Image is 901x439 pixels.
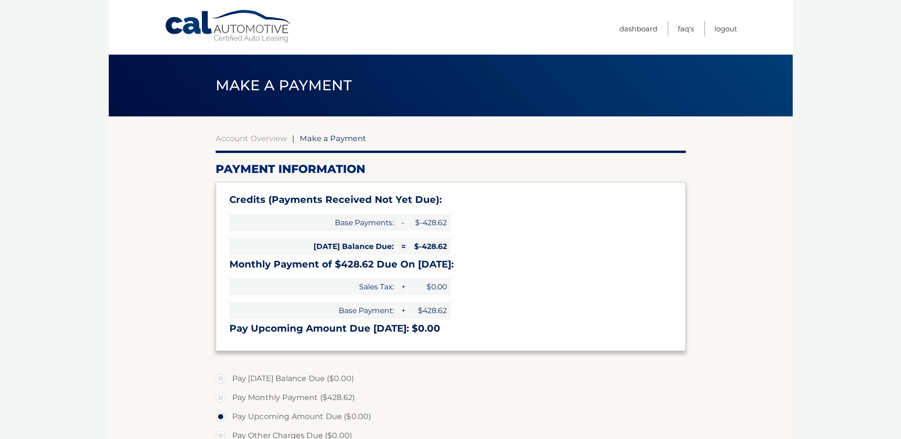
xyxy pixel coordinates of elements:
[216,388,686,407] label: Pay Monthly Payment ($428.62)
[229,238,398,255] span: [DATE] Balance Due:
[714,21,737,37] a: Logout
[300,134,366,143] span: Make a Payment
[408,278,451,295] span: $0.00
[408,238,451,255] span: $-428.62
[229,302,398,319] span: Base Payment:
[398,278,408,295] span: +
[216,407,686,426] label: Pay Upcoming Amount Due ($0.00)
[229,214,398,231] span: Base Payments:
[408,302,451,319] span: $428.62
[408,214,451,231] span: $-428.62
[678,21,694,37] a: FAQ's
[292,134,294,143] span: |
[229,323,672,334] h3: Pay Upcoming Amount Due [DATE]: $0.00
[229,258,672,270] h3: Monthly Payment of $428.62 Due On [DATE]:
[229,278,398,295] span: Sales Tax:
[619,21,657,37] a: Dashboard
[216,76,352,94] span: Make a Payment
[216,134,287,143] a: Account Overview
[229,194,672,206] h3: Credits (Payments Received Not Yet Due):
[164,10,293,43] a: Cal Automotive
[216,162,686,176] h2: Payment Information
[398,214,408,231] span: -
[216,369,686,388] label: Pay [DATE] Balance Due ($0.00)
[398,238,408,255] span: =
[398,302,408,319] span: +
